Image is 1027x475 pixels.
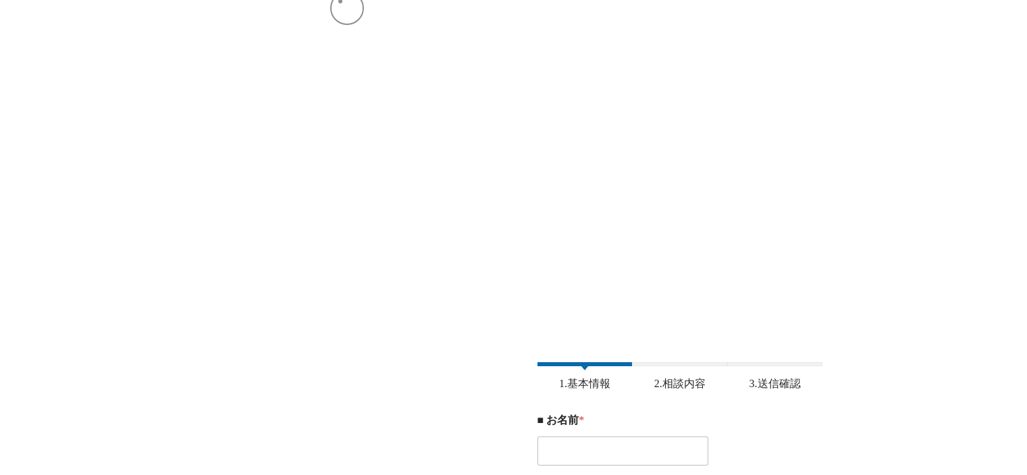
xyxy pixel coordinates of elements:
[739,377,811,390] span: 3.送信確認
[537,414,823,426] label: ■ お名前
[644,377,716,390] span: 2.相談内容
[549,377,621,390] span: 1.基本情報
[632,362,727,366] span: 2
[727,362,822,366] span: 3
[537,362,633,366] span: 1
